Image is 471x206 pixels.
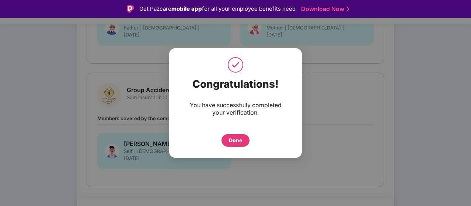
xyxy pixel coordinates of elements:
[171,5,202,12] strong: mobile app
[184,101,287,116] div: You have successfully completed your verification.
[127,5,134,13] img: Logo
[346,5,349,13] img: Stroke
[226,56,245,74] img: svg+xml;base64,PHN2ZyB4bWxucz0iaHR0cDovL3d3dy53My5vcmcvMjAwMC9zdmciIHdpZHRoPSI1MCIgaGVpZ2h0PSI1MC...
[301,5,347,13] a: Download Now
[139,4,296,13] div: Get Pazcare for all your employee benefits need
[229,136,242,144] div: Done
[184,78,287,90] div: Congratulations!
